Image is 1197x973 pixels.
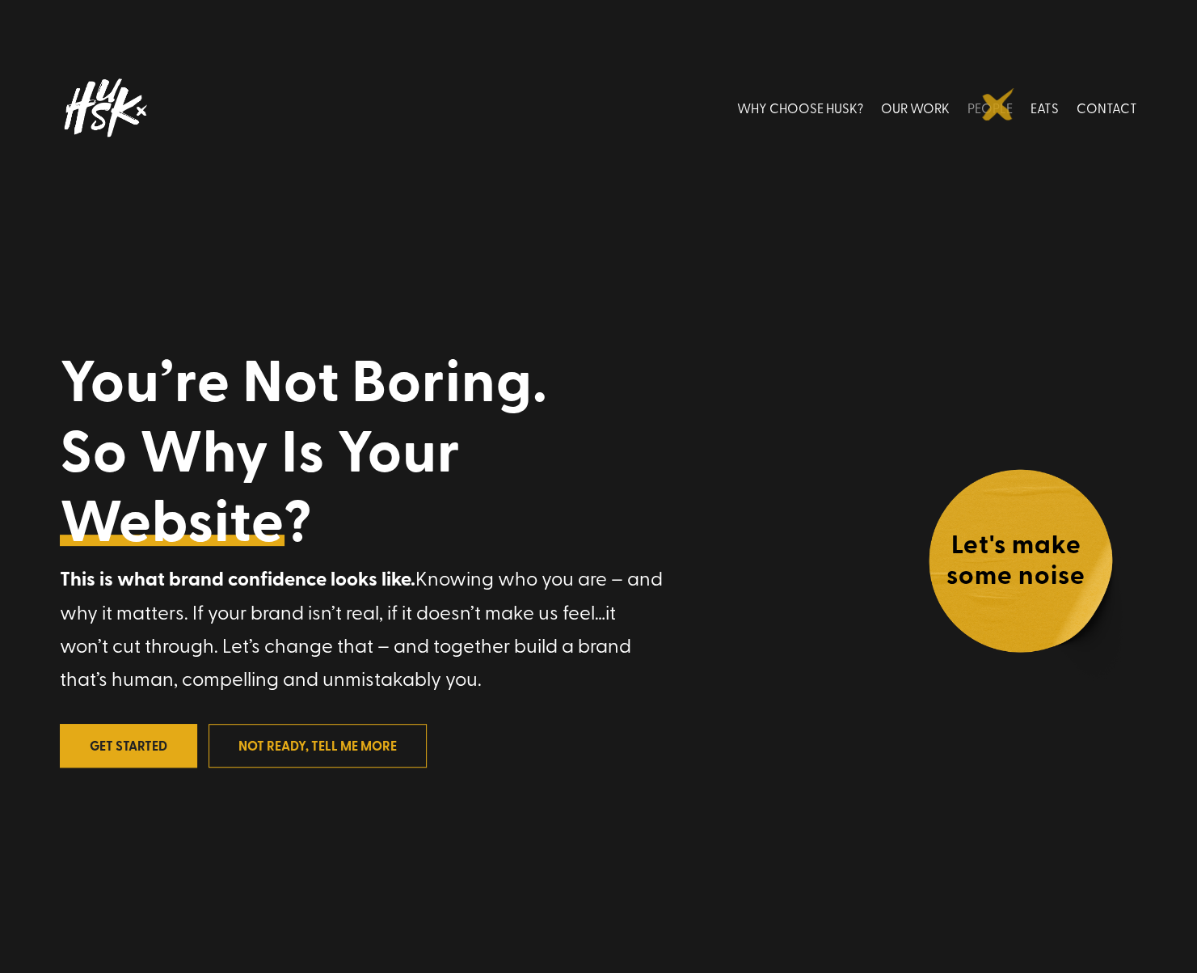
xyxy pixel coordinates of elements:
a: EATS [1031,72,1059,144]
img: Husk logo [60,72,149,144]
a: WHY CHOOSE HUSK? [737,72,863,144]
a: CONTACT [1077,72,1137,144]
a: not ready, tell me more [209,724,427,767]
p: Knowing who you are – and why it matters. If your brand isn’t real, if it doesn’t make us feel…it... [60,561,666,694]
h1: You’re Not Boring. So Why Is Your ? [60,344,682,561]
a: Website [60,484,284,553]
a: OUR WORK [881,72,950,144]
a: PEOPLE [967,72,1013,144]
a: Get Started [60,724,197,767]
strong: This is what brand confidence looks like. [60,564,415,592]
h4: Let's make some noise [927,527,1105,598]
